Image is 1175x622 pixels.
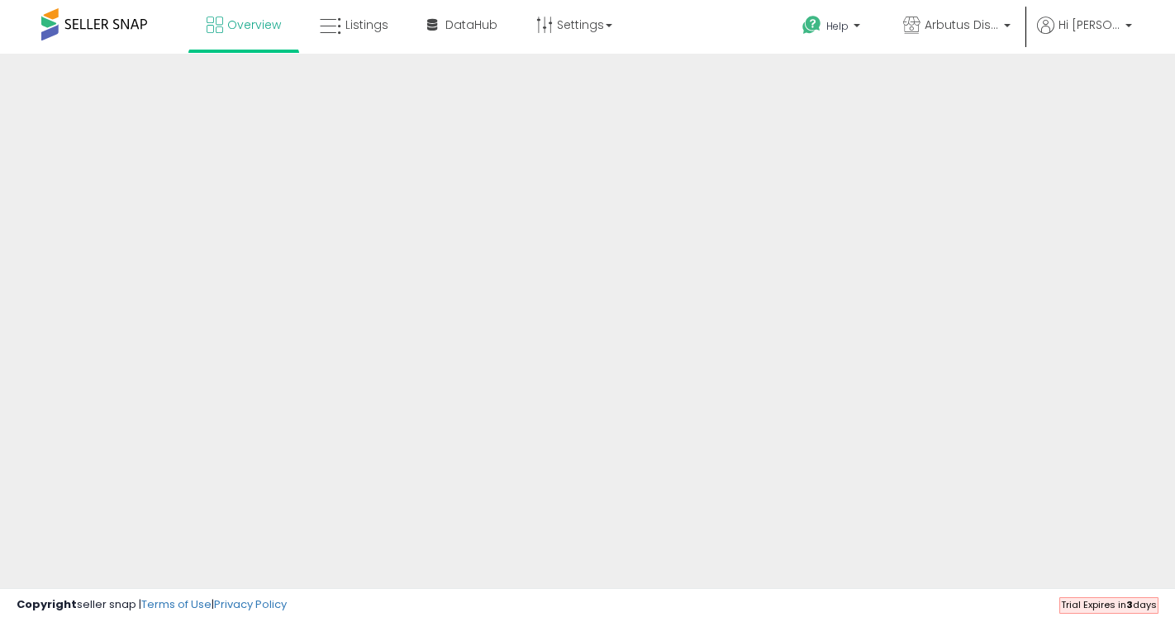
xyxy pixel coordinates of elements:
a: Privacy Policy [214,596,287,612]
span: Overview [227,17,281,33]
b: 3 [1126,598,1133,611]
strong: Copyright [17,596,77,612]
span: Help [826,19,849,33]
span: DataHub [445,17,497,33]
span: Listings [345,17,388,33]
span: Hi [PERSON_NAME] [1058,17,1120,33]
div: seller snap | | [17,597,287,613]
i: Get Help [802,15,822,36]
span: Trial Expires in days [1061,598,1157,611]
a: Terms of Use [141,596,212,612]
span: Arbutus Distribution [925,17,999,33]
a: Hi [PERSON_NAME] [1037,17,1132,54]
a: Help [789,2,877,54]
